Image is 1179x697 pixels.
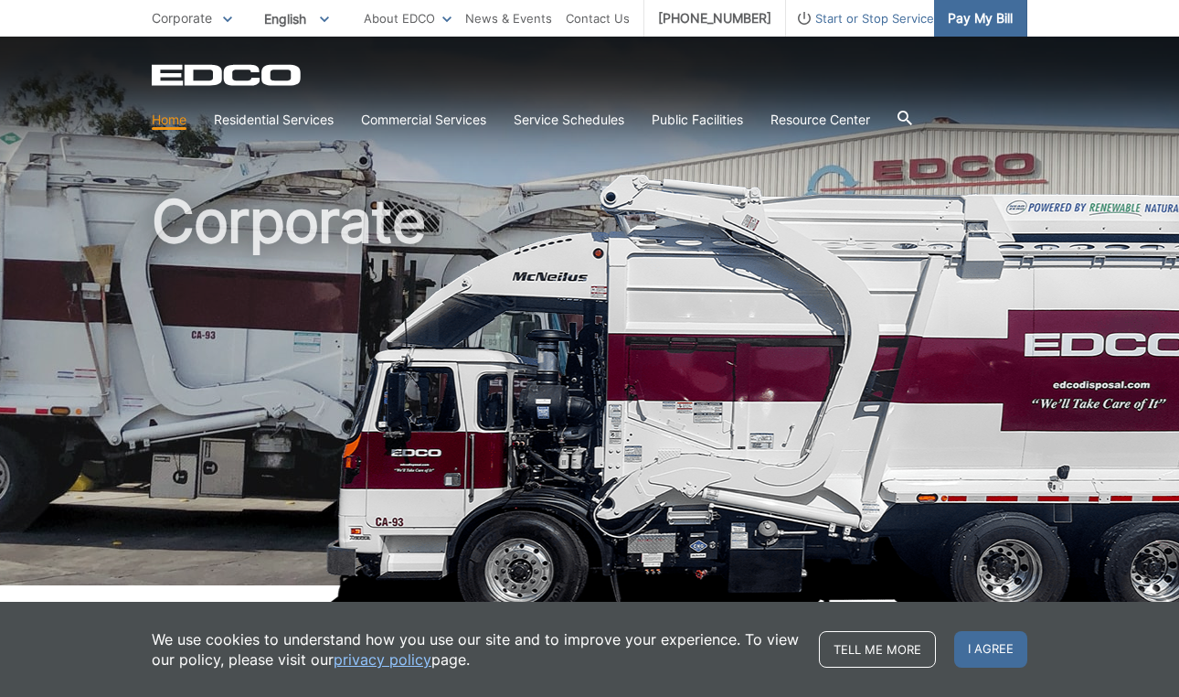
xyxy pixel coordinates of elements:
a: News & Events [465,8,552,28]
p: We use cookies to understand how you use our site and to improve your experience. To view our pol... [152,629,801,670]
a: Contact Us [566,8,630,28]
span: Corporate [152,10,212,26]
a: Residential Services [214,110,334,130]
a: Resource Center [770,110,870,130]
a: Commercial Services [361,110,486,130]
h1: Corporate [152,192,1027,594]
span: I agree [954,631,1027,668]
a: About EDCO [364,8,451,28]
a: Tell me more [819,631,936,668]
a: privacy policy [334,649,431,670]
span: English [250,4,343,34]
a: Home [152,110,186,130]
span: Pay My Bill [948,8,1013,28]
a: EDCD logo. Return to the homepage. [152,64,303,86]
a: Public Facilities [652,110,743,130]
a: Service Schedules [514,110,624,130]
